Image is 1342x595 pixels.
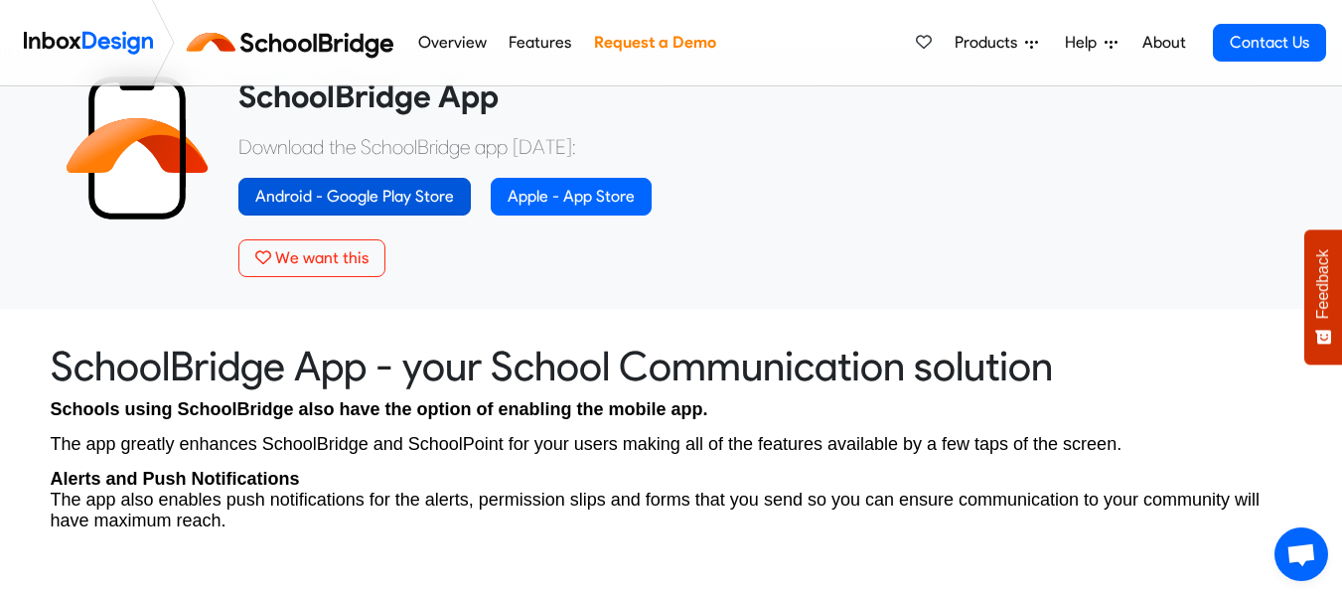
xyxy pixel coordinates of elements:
img: 2022_01_13_icon_sb_app.svg [66,76,209,220]
heading: SchoolBridge App - your School Communication solution [51,341,1292,391]
a: Android - Google Play Store [238,178,471,216]
a: Apple - App Store [491,178,652,216]
span: Feedback [1314,249,1332,319]
a: Features [504,23,577,63]
img: schoolbridge logo [183,19,406,67]
a: Overview [412,23,492,63]
strong: Alerts and Push Notifications [51,469,300,489]
p: Download the SchoolBridge app [DATE]: [238,132,1277,162]
span: We want this [275,248,369,267]
span: Products [955,31,1025,55]
button: Feedback - Show survey [1304,229,1342,365]
a: About [1136,23,1191,63]
span: Schools using SchoolBridge also have the option of enabling the mobile app. [51,399,708,419]
a: Products [947,23,1046,63]
div: Open chat [1274,527,1328,581]
a: Contact Us [1213,24,1326,62]
span: The app greatly enhances SchoolBridge and SchoolPoint for your users making all of the features a... [51,434,1122,454]
heading: SchoolBridge App [238,76,1277,116]
a: Request a Demo [588,23,721,63]
button: We want this [238,239,385,277]
span: The app also enables push notifications for the alerts, permission slips and forms that you send ... [51,490,1261,530]
a: Help [1057,23,1125,63]
span: Help [1065,31,1105,55]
